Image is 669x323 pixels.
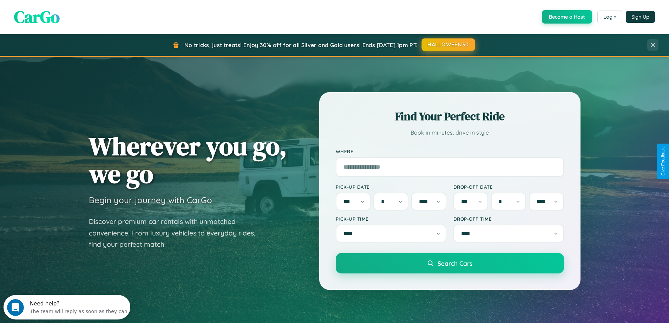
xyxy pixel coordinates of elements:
[26,6,124,12] div: Need help?
[336,216,446,222] label: Pick-up Time
[26,12,124,19] div: The team will reply as soon as they can
[4,295,130,319] iframe: Intercom live chat discovery launcher
[661,147,665,176] div: Give Feedback
[89,195,212,205] h3: Begin your journey with CarGo
[14,5,60,28] span: CarGo
[89,216,264,250] p: Discover premium car rentals with unmatched convenience. From luxury vehicles to everyday rides, ...
[438,259,472,267] span: Search Cars
[336,109,564,124] h2: Find Your Perfect Ride
[453,216,564,222] label: Drop-off Time
[89,132,287,188] h1: Wherever you go, we go
[336,253,564,273] button: Search Cars
[3,3,131,22] div: Open Intercom Messenger
[7,299,24,316] iframe: Intercom live chat
[184,41,418,49] span: No tricks, just treats! Enjoy 30% off for all Silver and Gold users! Ends [DATE] 1pm PT.
[336,148,564,154] label: Where
[336,128,564,138] p: Book in minutes, drive in style
[542,10,592,24] button: Become a Host
[422,38,475,51] button: HALLOWEEN30
[453,184,564,190] label: Drop-off Date
[626,11,655,23] button: Sign Up
[336,184,446,190] label: Pick-up Date
[597,11,622,23] button: Login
